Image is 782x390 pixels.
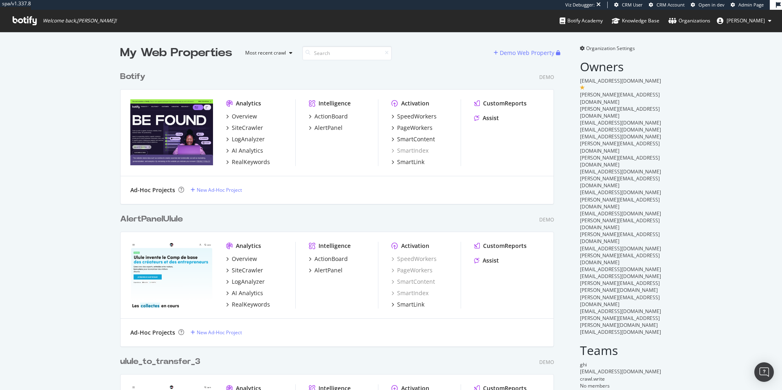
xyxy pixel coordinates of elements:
a: Overview [226,112,257,121]
div: Open Intercom Messenger [754,362,774,382]
div: crawl.write [580,375,662,382]
a: SpeedWorkers [391,112,437,121]
div: Analytics [236,242,261,250]
div: SpeedWorkers [397,112,437,121]
div: Knowledge Base [612,17,659,25]
div: ghi [580,361,662,368]
a: SmartContent [391,278,435,286]
span: [EMAIL_ADDRESS][DOMAIN_NAME] [580,329,661,335]
a: SmartLink [391,158,424,166]
div: PageWorkers [397,124,433,132]
a: Assist [474,256,499,265]
span: [PERSON_NAME][EMAIL_ADDRESS][DOMAIN_NAME] [580,91,660,105]
div: Viz Debugger: [565,2,595,8]
a: LogAnalyzer [226,278,265,286]
div: AlertPanel [314,266,343,274]
div: CustomReports [483,99,527,107]
span: CRM Account [657,2,685,8]
a: SmartLink [391,300,424,309]
span: CRM User [622,2,643,8]
div: Botify [120,71,145,83]
input: Search [302,46,392,60]
span: Organization Settings [586,45,635,52]
div: ActionBoard [314,112,348,121]
a: SmartIndex [391,147,428,155]
a: SmartContent [391,135,435,143]
span: [EMAIL_ADDRESS][DOMAIN_NAME] [580,245,661,252]
div: New Ad-Hoc Project [197,329,242,336]
a: AlertPanel [309,124,343,132]
div: Ad-Hoc Projects [130,186,175,194]
div: Demo [539,74,554,81]
div: Intelligence [319,99,351,107]
div: SiteCrawler [232,266,263,274]
div: ulule_to_transfer_3 [120,356,200,368]
a: AlertPanel [309,266,343,274]
a: ActionBoard [309,255,348,263]
div: ActionBoard [314,255,348,263]
div: Demo [539,359,554,366]
span: [PERSON_NAME][EMAIL_ADDRESS][DOMAIN_NAME] [580,252,660,266]
a: AI Analytics [226,147,263,155]
span: Open in dev [699,2,725,8]
span: [EMAIL_ADDRESS][DOMAIN_NAME] [580,210,661,217]
div: Activation [401,242,429,250]
span: [PERSON_NAME][EMAIL_ADDRESS][DOMAIN_NAME] [580,294,660,308]
a: LogAnalyzer [226,135,265,143]
div: SmartLink [397,158,424,166]
span: [EMAIL_ADDRESS][DOMAIN_NAME] [580,77,661,84]
a: New Ad-Hoc Project [191,329,242,336]
a: SmartIndex [391,289,428,297]
div: AI Analytics [232,147,263,155]
span: [PERSON_NAME][EMAIL_ADDRESS][DOMAIN_NAME] [580,196,660,210]
h2: Teams [580,344,662,357]
div: RealKeywords [232,300,270,309]
div: LogAnalyzer [232,278,265,286]
span: Welcome back, [PERSON_NAME] ! [43,18,116,24]
a: Botify Academy [560,10,603,32]
h2: Owners [580,60,662,73]
div: Ad-Hoc Projects [130,329,175,337]
span: josselin [727,17,765,24]
div: SiteCrawler [232,124,263,132]
button: [PERSON_NAME] [710,14,778,27]
div: LogAnalyzer [232,135,265,143]
a: Overview [226,255,257,263]
span: [EMAIL_ADDRESS][DOMAIN_NAME] [580,368,661,375]
div: AI Analytics [232,289,263,297]
a: Knowledge Base [612,10,659,32]
a: SiteCrawler [226,124,263,132]
a: Assist [474,114,499,122]
span: [EMAIL_ADDRESS][DOMAIN_NAME] [580,273,661,280]
a: ulule_to_transfer_3 [120,356,204,368]
a: ActionBoard [309,112,348,121]
div: Botify Academy [560,17,603,25]
span: [EMAIL_ADDRESS][DOMAIN_NAME] [580,266,661,273]
span: [PERSON_NAME][EMAIL_ADDRESS][DOMAIN_NAME] [580,105,660,119]
div: Demo Web Property [500,49,554,57]
span: [EMAIL_ADDRESS][DOMAIN_NAME] [580,133,661,140]
div: Overview [232,112,257,121]
div: Overview [232,255,257,263]
div: RealKeywords [232,158,270,166]
a: Open in dev [691,2,725,8]
span: [EMAIL_ADDRESS][DOMAIN_NAME] [580,168,661,175]
span: [EMAIL_ADDRESS][DOMAIN_NAME] [580,119,661,126]
img: Botify [130,99,213,165]
div: Assist [483,256,499,265]
div: New Ad-Hoc Project [197,186,242,193]
span: [PERSON_NAME][EMAIL_ADDRESS][DOMAIN_NAME] [580,154,660,168]
button: Demo Web Property [494,46,556,59]
div: Demo [539,216,554,223]
div: AlertPanel [314,124,343,132]
a: PageWorkers [391,266,433,274]
a: AI Analytics [226,289,263,297]
a: AlertPanelUlule [120,213,186,225]
a: CRM Account [649,2,685,8]
div: My Web Properties [120,45,232,61]
span: [EMAIL_ADDRESS][DOMAIN_NAME] [580,126,661,133]
span: [EMAIL_ADDRESS][DOMAIN_NAME] [580,308,661,315]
